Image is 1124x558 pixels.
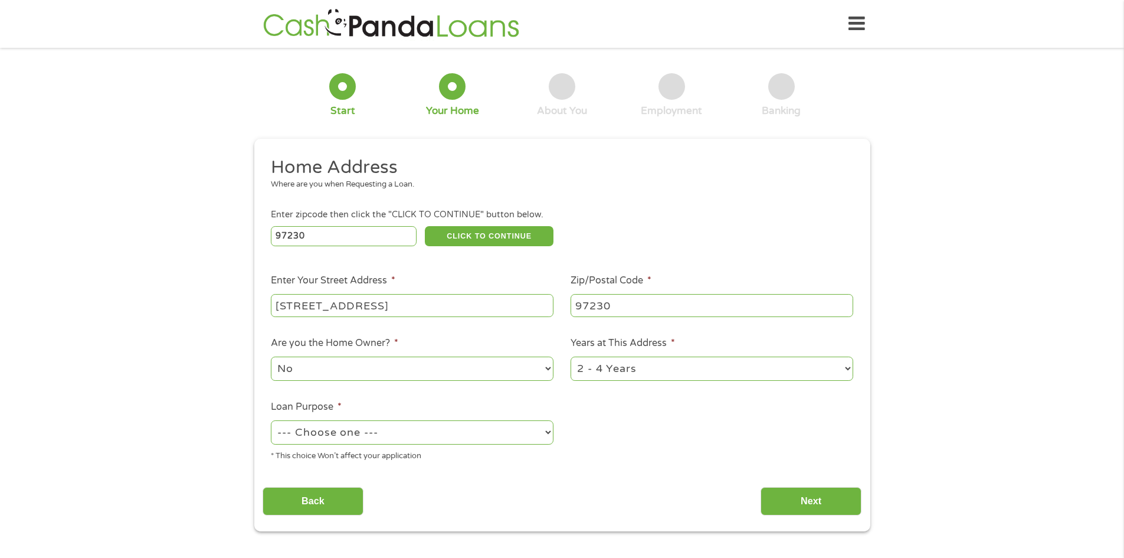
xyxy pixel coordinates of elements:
[641,105,702,118] div: Employment
[761,487,861,516] input: Next
[271,156,844,180] h2: Home Address
[271,337,398,350] label: Are you the Home Owner?
[571,275,651,287] label: Zip/Postal Code
[271,446,553,462] div: * This choice Won’t affect your application
[271,226,417,246] input: Enter Zipcode (e.g 01510)
[263,487,363,516] input: Back
[271,275,395,287] label: Enter Your Street Address
[762,105,801,118] div: Banking
[271,401,342,413] label: Loan Purpose
[426,105,479,118] div: Your Home
[260,7,523,41] img: GetLoanNow Logo
[271,208,853,221] div: Enter zipcode then click the "CLICK TO CONTINUE" button below.
[271,294,553,316] input: 1 Main Street
[571,337,675,350] label: Years at This Address
[330,105,355,118] div: Start
[425,226,553,246] button: CLICK TO CONTINUE
[537,105,587,118] div: About You
[271,179,844,191] div: Where are you when Requesting a Loan.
